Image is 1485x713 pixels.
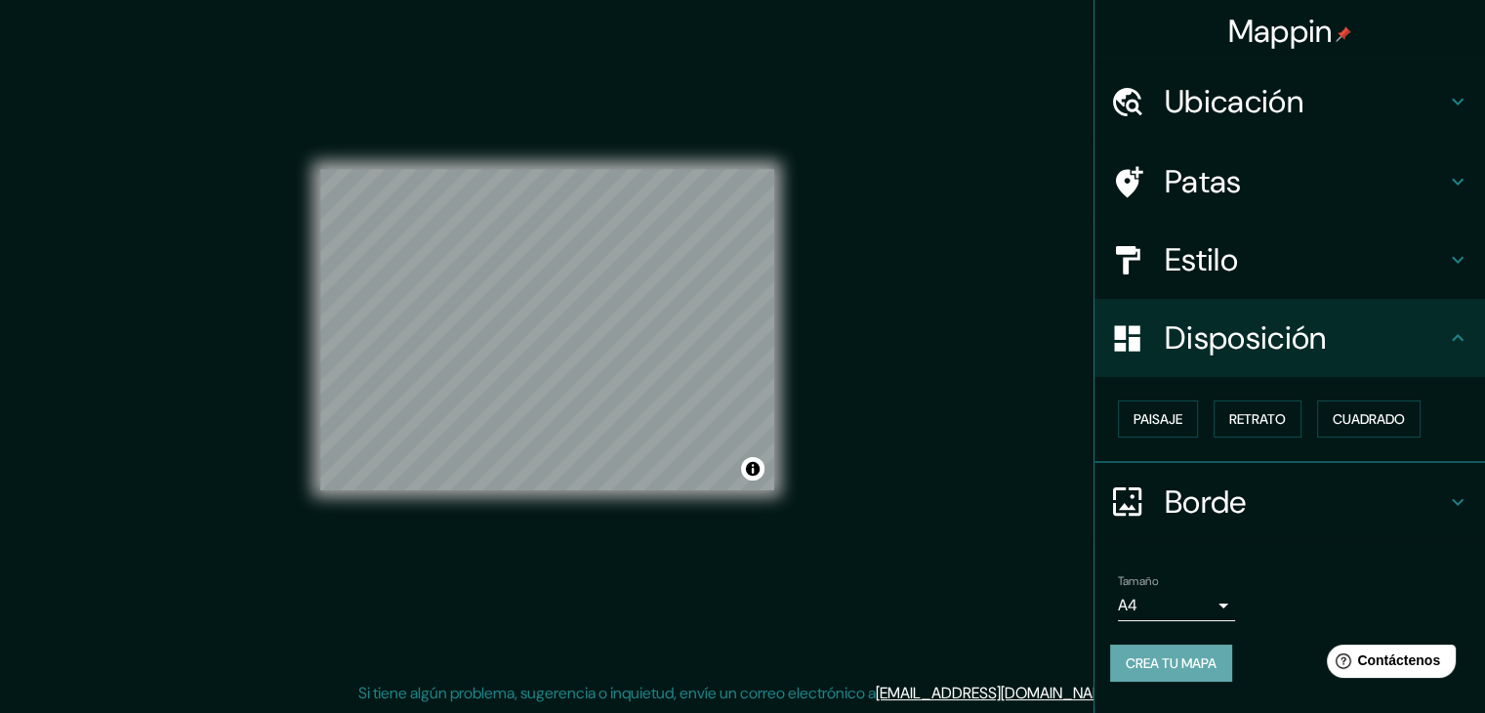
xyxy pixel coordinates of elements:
[1311,637,1464,692] iframe: Lanzador de widgets de ayuda
[1228,11,1333,52] font: Mappin
[1134,410,1182,428] font: Paisaje
[1317,400,1421,438] button: Cuadrado
[1229,410,1286,428] font: Retrato
[1165,317,1326,358] font: Disposición
[1214,400,1301,438] button: Retrato
[1165,161,1242,202] font: Patas
[1094,463,1485,541] div: Borde
[1336,26,1351,42] img: pin-icon.png
[1118,590,1235,621] div: A4
[1094,143,1485,221] div: Patas
[1118,595,1137,615] font: A4
[1110,645,1232,682] button: Crea tu mapa
[1094,63,1485,141] div: Ubicación
[1094,299,1485,377] div: Disposición
[1333,410,1405,428] font: Cuadrado
[1094,221,1485,299] div: Estilo
[1126,654,1217,672] font: Crea tu mapa
[876,683,1117,703] a: [EMAIL_ADDRESS][DOMAIN_NAME]
[1165,239,1238,280] font: Estilo
[1165,81,1303,122] font: Ubicación
[741,457,764,481] button: Activar o desactivar atribución
[1118,400,1198,438] button: Paisaje
[1118,573,1158,589] font: Tamaño
[320,169,774,490] canvas: Mapa
[358,683,876,703] font: Si tiene algún problema, sugerencia o inquietud, envíe un correo electrónico a
[1165,482,1247,523] font: Borde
